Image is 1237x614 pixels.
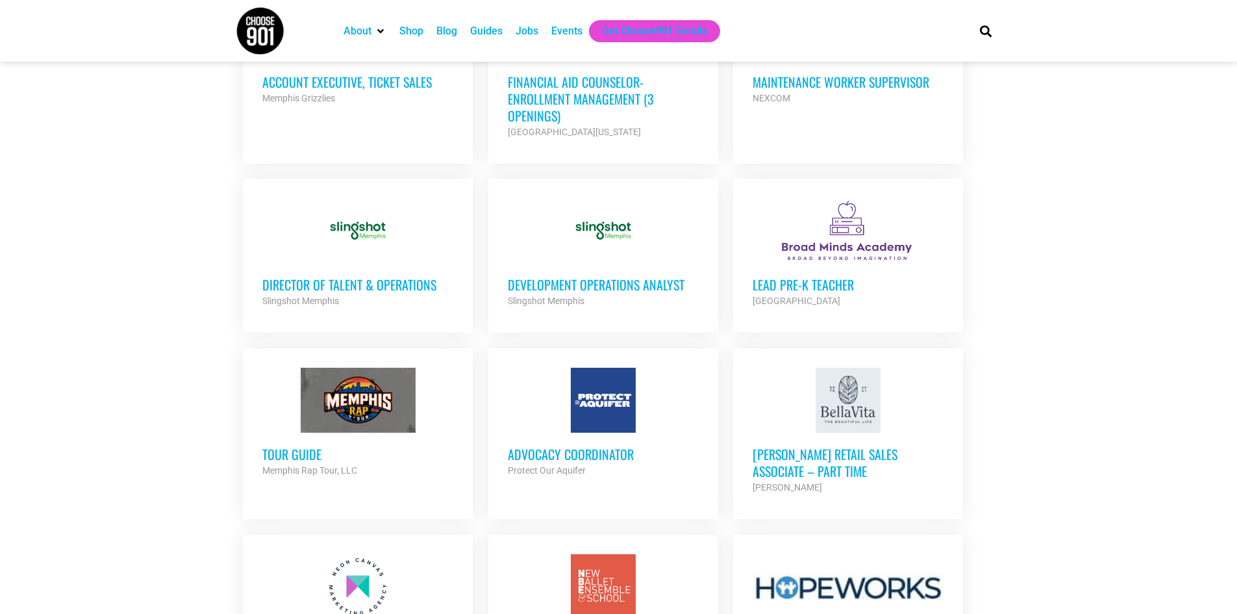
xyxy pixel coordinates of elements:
h3: MAINTENANCE WORKER SUPERVISOR [753,73,943,90]
h3: Lead Pre-K Teacher [753,276,943,293]
strong: NEXCOM [753,93,790,103]
strong: [PERSON_NAME] [753,482,822,492]
strong: [GEOGRAPHIC_DATA][US_STATE] [508,127,641,137]
a: Guides [470,23,503,39]
strong: Memphis Rap Tour, LLC [262,465,357,476]
a: Shop [399,23,423,39]
div: Search [975,20,996,42]
h3: Financial Aid Counselor-Enrollment Management (3 Openings) [508,73,699,124]
a: About [344,23,371,39]
h3: Account Executive, Ticket Sales [262,73,453,90]
a: [PERSON_NAME] Retail Sales Associate – Part Time [PERSON_NAME] [733,348,963,515]
a: Tour Guide Memphis Rap Tour, LLC [243,348,473,498]
div: About [337,20,393,42]
h3: [PERSON_NAME] Retail Sales Associate – Part Time [753,446,943,480]
strong: Slingshot Memphis [262,296,339,306]
strong: [GEOGRAPHIC_DATA] [753,296,840,306]
h3: Advocacy Coordinator [508,446,699,463]
a: Get Choose901 Emails [602,23,707,39]
strong: Protect Our Aquifer [508,465,586,476]
h3: Development Operations Analyst [508,276,699,293]
a: Director of Talent & Operations Slingshot Memphis [243,179,473,328]
h3: Tour Guide [262,446,453,463]
nav: Main nav [337,20,958,42]
a: Jobs [516,23,538,39]
strong: Memphis Grizzlies [262,93,335,103]
a: Lead Pre-K Teacher [GEOGRAPHIC_DATA] [733,179,963,328]
a: Development Operations Analyst Slingshot Memphis [488,179,718,328]
a: Events [551,23,582,39]
strong: Slingshot Memphis [508,296,584,306]
a: Blog [436,23,457,39]
a: Advocacy Coordinator Protect Our Aquifer [488,348,718,498]
h3: Director of Talent & Operations [262,276,453,293]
